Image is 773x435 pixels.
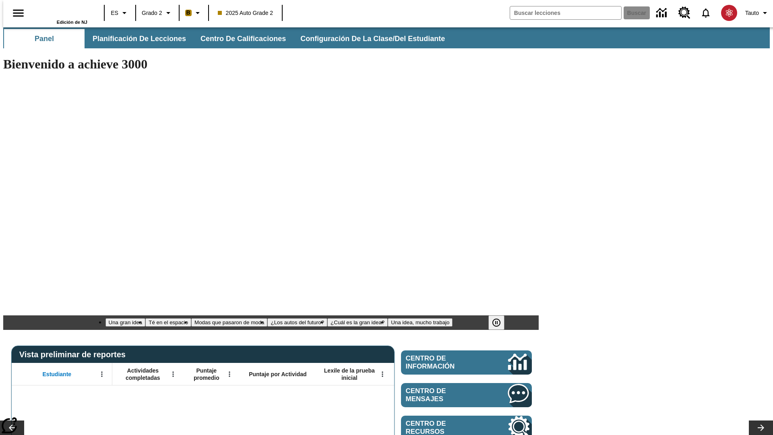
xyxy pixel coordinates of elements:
[96,368,108,380] button: Abrir menú
[35,3,87,25] div: Portada
[145,318,191,327] button: Diapositiva 2 Té en el espacio
[401,350,532,375] a: Centro de información
[267,318,327,327] button: Diapositiva 4 ¿Los autos del futuro?
[6,1,30,25] button: Abrir el menú lateral
[327,318,388,327] button: Diapositiva 5 ¿Cuál es la gran idea?
[35,34,54,43] span: Panel
[19,350,130,359] span: Vista preliminar de reportes
[406,387,484,403] span: Centro de mensajes
[200,34,286,43] span: Centro de calificaciones
[43,371,72,378] span: Estudiante
[749,420,773,435] button: Carrusel de lecciones, seguir
[167,368,179,380] button: Abrir menú
[388,318,453,327] button: Diapositiva 6 Una idea, mucho trabajo
[142,9,162,17] span: Grado 2
[4,29,85,48] button: Panel
[3,57,539,72] h1: Bienvenido a achieve 3000
[488,315,513,330] div: Pausar
[3,29,452,48] div: Subbarra de navegación
[186,8,190,18] span: B
[300,34,445,43] span: Configuración de la clase/del estudiante
[107,6,133,20] button: Lenguaje: ES, Selecciona un idioma
[111,9,118,17] span: ES
[187,367,226,381] span: Puntaje promedio
[376,368,389,380] button: Abrir menú
[721,5,737,21] img: avatar image
[488,315,504,330] button: Pausar
[57,20,87,25] span: Edición de NJ
[86,29,192,48] button: Planificación de lecciones
[249,371,306,378] span: Puntaje por Actividad
[510,6,621,19] input: Buscar campo
[191,318,267,327] button: Diapositiva 3 Modas que pasaron de moda
[105,318,146,327] button: Diapositiva 1 Una gran idea
[695,2,716,23] a: Notificaciones
[194,29,292,48] button: Centro de calificaciones
[742,6,773,20] button: Perfil/Configuración
[674,2,695,24] a: Centro de recursos, Se abrirá en una pestaña nueva.
[716,2,742,23] button: Escoja un nuevo avatar
[401,383,532,407] a: Centro de mensajes
[116,367,169,381] span: Actividades completadas
[406,354,481,371] span: Centro de información
[745,9,759,17] span: Tauto
[294,29,451,48] button: Configuración de la clase/del estudiante
[651,2,674,24] a: Centro de información
[320,367,379,381] span: Lexile de la prueba inicial
[93,34,186,43] span: Planificación de lecciones
[138,6,176,20] button: Grado: Grado 2, Elige un grado
[3,27,770,48] div: Subbarra de navegación
[35,4,87,20] a: Portada
[182,6,206,20] button: Boost El color de la clase es anaranjado claro. Cambiar el color de la clase.
[218,9,273,17] span: 2025 Auto Grade 2
[223,368,236,380] button: Abrir menú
